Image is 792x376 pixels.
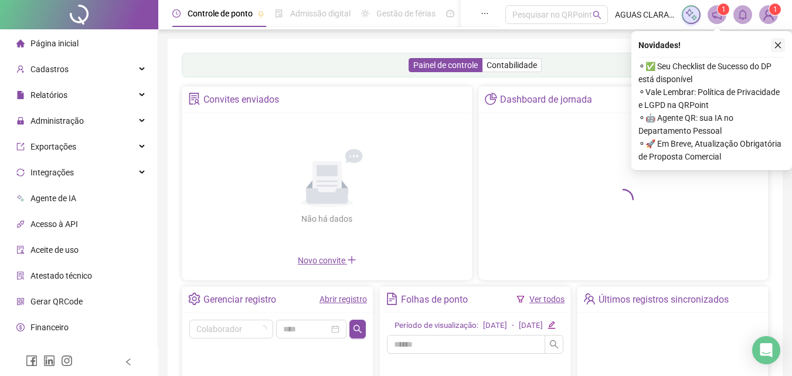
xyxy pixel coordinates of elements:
span: lock [16,117,25,125]
span: Cadastros [30,65,69,74]
span: dashboard [446,9,454,18]
span: loading [259,324,267,333]
span: bell [737,9,748,20]
span: plus [347,255,356,265]
span: pie-chart [485,93,497,105]
span: qrcode [16,297,25,306]
span: Gerar QRCode [30,297,83,306]
sup: 1 [718,4,729,15]
span: api [16,220,25,228]
span: edit [548,321,555,328]
span: linkedin [43,355,55,367]
span: setting [188,293,200,305]
a: Ver todos [529,294,565,304]
span: Acesso à API [30,219,78,229]
span: search [593,11,601,19]
span: Novidades ! [638,39,681,52]
div: [DATE] [483,320,507,332]
span: file-done [275,9,283,18]
span: ⚬ 🤖 Agente QR: sua IA no Departamento Pessoal [638,111,785,137]
span: 1 [722,5,726,13]
span: user-add [16,65,25,73]
span: Agente de IA [30,194,76,203]
span: Controle de ponto [188,9,253,18]
span: clock-circle [172,9,181,18]
span: ellipsis [481,9,489,18]
span: Página inicial [30,39,79,48]
span: sun [361,9,369,18]
span: Aceite de uso [30,245,79,255]
div: Não há dados [273,212,381,225]
div: Dashboard de jornada [500,90,592,110]
div: Open Intercom Messenger [752,336,780,364]
span: file [16,91,25,99]
span: home [16,39,25,48]
span: dollar [16,323,25,331]
span: AGUAS CLARAS ENGENHARIA [615,8,675,21]
div: Folhas de ponto [401,290,468,310]
span: ⚬ 🚀 Em Breve, Atualização Obrigatória de Proposta Comercial [638,137,785,163]
span: close [774,41,782,49]
div: Período de visualização: [395,320,478,332]
span: 1 [773,5,777,13]
span: audit [16,246,25,254]
span: pushpin [257,11,264,18]
span: instagram [61,355,73,367]
span: Novo convite [298,256,356,265]
span: Painel de controle [413,60,478,70]
sup: Atualize o seu contato no menu Meus Dados [769,4,781,15]
a: Abrir registro [319,294,367,304]
div: [DATE] [519,320,543,332]
span: Relatórios [30,90,67,100]
img: sparkle-icon.fc2bf0ac1784a2077858766a79e2daf3.svg [685,8,698,21]
span: ⚬ ✅ Seu Checklist de Sucesso do DP está disponível [638,60,785,86]
span: Atestado técnico [30,271,92,280]
span: Administração [30,116,84,126]
span: solution [16,272,25,280]
span: Admissão digital [290,9,351,18]
span: ⚬ Vale Lembrar: Política de Privacidade e LGPD na QRPoint [638,86,785,111]
div: Convites enviados [203,90,279,110]
span: notification [712,9,722,20]
span: loading [610,186,637,212]
div: Últimos registros sincronizados [599,290,729,310]
span: Integrações [30,168,74,177]
span: team [583,293,596,305]
span: Financeiro [30,323,69,332]
span: Gestão de férias [376,9,436,18]
span: facebook [26,355,38,367]
span: Contabilidade [487,60,537,70]
div: - [512,320,514,332]
span: solution [188,93,200,105]
span: file-text [386,293,398,305]
span: sync [16,168,25,177]
span: search [353,324,362,334]
span: search [549,340,559,349]
span: left [124,358,132,366]
img: 36577 [760,6,777,23]
span: export [16,143,25,151]
span: filter [516,295,525,303]
div: Gerenciar registro [203,290,276,310]
span: Exportações [30,142,76,151]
